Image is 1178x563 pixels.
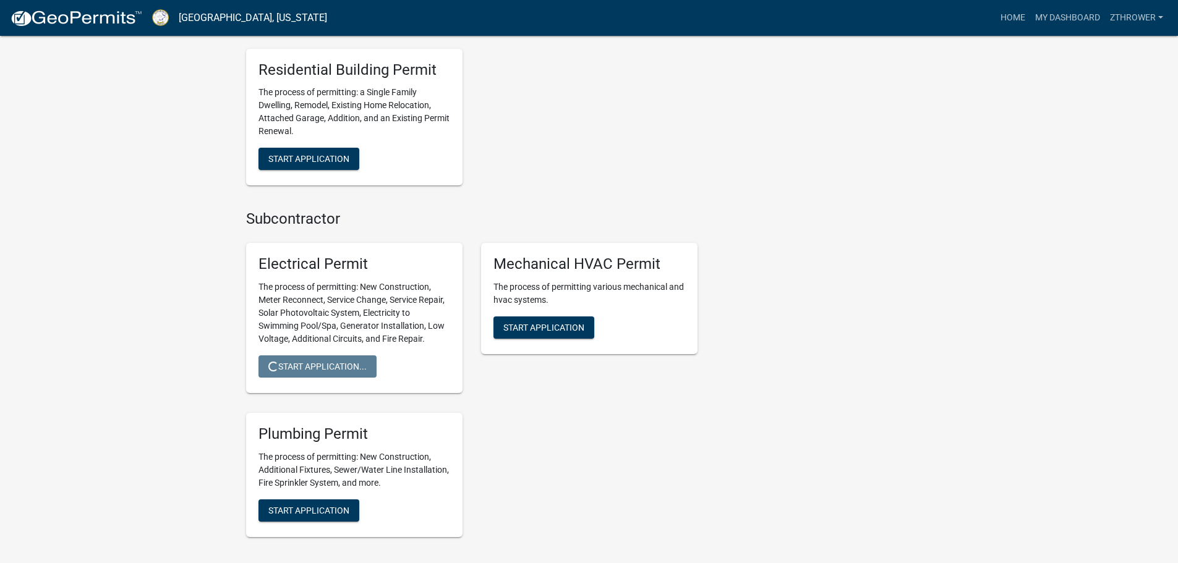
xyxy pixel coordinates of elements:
button: Start Application [258,148,359,170]
a: My Dashboard [1030,6,1105,30]
p: The process of permitting various mechanical and hvac systems. [493,281,685,307]
button: Start Application... [258,355,377,378]
h5: Mechanical HVAC Permit [493,255,685,273]
span: Start Application [503,323,584,332]
p: The process of permitting: New Construction, Additional Fixtures, Sewer/Water Line Installation, ... [258,451,450,489]
button: Start Application [493,316,594,339]
a: Zthrower [1105,6,1168,30]
h5: Plumbing Permit [258,425,450,443]
h5: Residential Building Permit [258,61,450,79]
h5: Electrical Permit [258,255,450,273]
span: Start Application [268,154,349,164]
h4: Subcontractor [246,210,698,228]
span: Start Application... [268,362,367,371]
img: Putnam County, Georgia [152,9,169,26]
button: Start Application [258,499,359,522]
span: Start Application [268,505,349,515]
a: Home [996,6,1030,30]
p: The process of permitting: a Single Family Dwelling, Remodel, Existing Home Relocation, Attached ... [258,86,450,138]
a: [GEOGRAPHIC_DATA], [US_STATE] [179,7,327,28]
p: The process of permitting: New Construction, Meter Reconnect, Service Change, Service Repair, Sol... [258,281,450,345]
